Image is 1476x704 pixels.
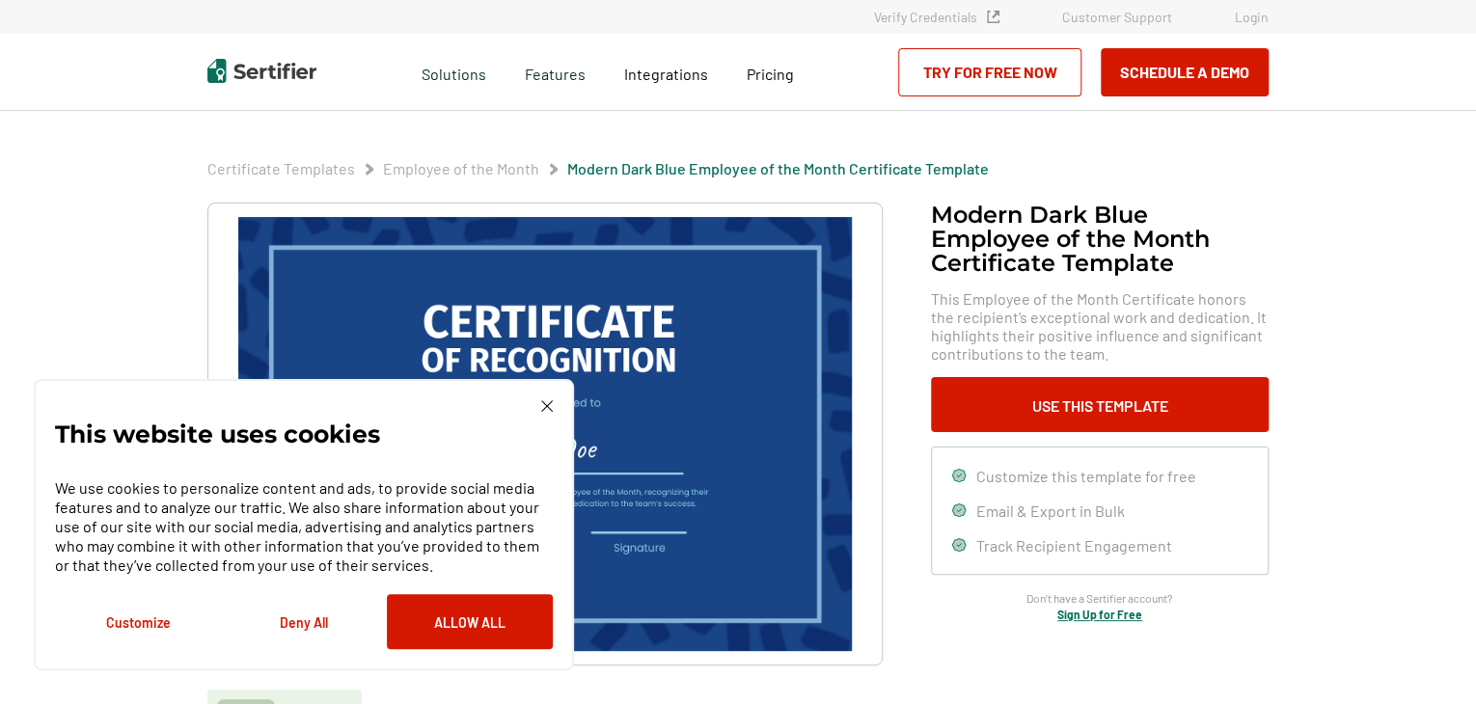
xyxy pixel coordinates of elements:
img: Sertifier | Digital Credentialing Platform [207,59,316,83]
img: Modern Dark Blue Employee of the Month Certificate Template [238,217,852,651]
img: Cookie Popup Close [541,400,553,412]
span: This Employee of the Month Certificate honors the recipient’s exceptional work and dedication. It... [931,289,1269,363]
h1: Modern Dark Blue Employee of the Month Certificate Template [931,203,1269,275]
a: Customer Support [1062,9,1172,25]
iframe: Chat Widget [1380,611,1476,704]
a: Employee of the Month [383,159,539,177]
span: Modern Dark Blue Employee of the Month Certificate Template [567,159,989,178]
button: Customize [55,594,221,649]
img: Verified [987,11,999,23]
a: Certificate Templates [207,159,355,177]
span: Solutions [422,60,486,84]
a: Login [1235,9,1269,25]
span: Integrations [624,65,708,83]
span: Pricing [747,65,794,83]
button: Use This Template [931,377,1269,432]
span: Track Recipient Engagement [976,536,1172,555]
span: Features [525,60,586,84]
a: Sign Up for Free [1057,608,1142,621]
span: Employee of the Month [383,159,539,178]
a: Pricing [747,60,794,84]
a: Modern Dark Blue Employee of the Month Certificate Template [567,159,989,177]
p: We use cookies to personalize content and ads, to provide social media features and to analyze ou... [55,478,553,575]
span: Don’t have a Sertifier account? [1026,589,1173,608]
button: Schedule a Demo [1101,48,1269,96]
button: Allow All [387,594,553,649]
p: This website uses cookies [55,424,380,444]
div: Breadcrumb [207,159,989,178]
span: Certificate Templates [207,159,355,178]
a: Try for Free Now [898,48,1081,96]
a: Verify Credentials [874,9,999,25]
button: Deny All [221,594,387,649]
span: Customize this template for free [976,467,1196,485]
a: Integrations [624,60,708,84]
span: Email & Export in Bulk [976,501,1125,520]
